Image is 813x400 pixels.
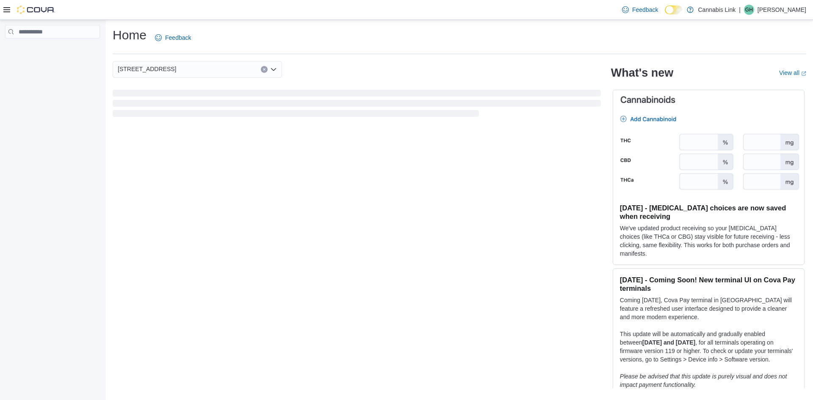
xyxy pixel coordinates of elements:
h2: What's new [611,66,673,80]
span: Loading [113,91,601,119]
a: Feedback [152,29,194,46]
div: Grace Hurl [744,5,754,15]
input: Dark Mode [665,6,683,14]
strong: [DATE] and [DATE] [642,339,695,346]
p: [PERSON_NAME] [758,5,806,15]
button: Clear input [261,66,268,73]
nav: Complex example [5,40,100,61]
span: GH [745,5,753,15]
a: Feedback [619,1,661,18]
span: Feedback [165,33,191,42]
a: View allExternal link [779,69,806,76]
em: Please be advised that this update is purely visual and does not impact payment functionality. [620,373,787,388]
p: Coming [DATE], Cova Pay terminal in [GEOGRAPHIC_DATA] will feature a refreshed user interface des... [620,296,797,321]
h1: Home [113,27,147,44]
h3: [DATE] - Coming Soon! New terminal UI on Cova Pay terminals [620,276,797,292]
button: Open list of options [270,66,277,73]
span: Dark Mode [665,14,665,15]
h3: [DATE] - [MEDICAL_DATA] choices are now saved when receiving [620,204,797,221]
img: Cova [17,6,55,14]
svg: External link [801,71,806,76]
p: We've updated product receiving so your [MEDICAL_DATA] choices (like THCa or CBG) stay visible fo... [620,224,797,258]
p: | [739,5,741,15]
p: Cannabis Link [698,5,736,15]
p: This update will be automatically and gradually enabled between , for all terminals operating on ... [620,330,797,364]
span: [STREET_ADDRESS] [118,64,176,74]
span: Feedback [632,6,658,14]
